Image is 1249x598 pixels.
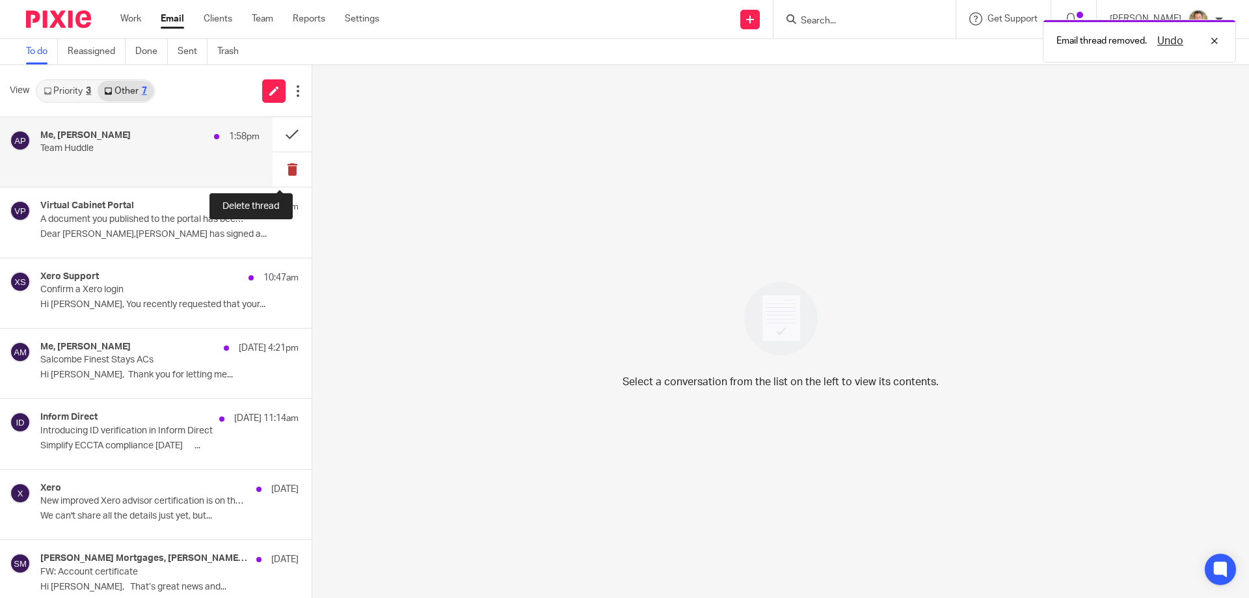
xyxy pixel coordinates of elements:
img: image [736,273,826,364]
img: svg%3E [10,553,31,574]
a: Work [120,12,141,25]
h4: Virtual Cabinet Portal [40,200,134,211]
button: Undo [1153,33,1187,49]
p: Email thread removed. [1056,34,1147,48]
p: Hi [PERSON_NAME], Thank you for letting me... [40,370,299,381]
div: 3 [86,87,91,96]
a: Done [135,39,168,64]
img: Pixie [26,10,91,28]
p: Hi [PERSON_NAME], You recently requested that your... [40,299,299,310]
div: 7 [142,87,147,96]
a: Email [161,12,184,25]
p: A document you published to the portal has been signed [40,214,247,225]
a: Priority3 [37,81,98,102]
img: High%20Res%20Andrew%20Price%20Accountants_Poppy%20Jakes%20photography-1118.jpg [1188,9,1209,30]
h4: Xero Support [40,271,99,282]
img: svg%3E [10,342,31,362]
a: To do [26,39,58,64]
p: 12:20pm [263,200,299,213]
p: Select a conversation from the list on the left to view its contents. [623,374,939,390]
h4: Me, [PERSON_NAME] [40,342,131,353]
a: Clients [204,12,232,25]
a: Reports [293,12,325,25]
h4: [PERSON_NAME] Mortgages, [PERSON_NAME], Me [40,553,250,564]
p: [DATE] 11:14am [234,412,299,425]
p: Team Huddle [40,143,216,154]
img: svg%3E [10,200,31,221]
p: FW: Account certificate [40,567,247,578]
img: svg%3E [10,130,31,151]
img: svg%3E [10,412,31,433]
a: Trash [217,39,248,64]
p: Salcombe Finest Stays ACs [40,355,247,366]
p: [DATE] [271,553,299,566]
p: Confirm a Xero login [40,284,247,295]
p: 10:47am [263,271,299,284]
p: Simplify ECCTA compliance [DATE] ͏ ‌ ͏ ‌... [40,441,299,452]
p: Hi [PERSON_NAME], That’s great news and... [40,582,299,593]
span: View [10,84,29,98]
h4: Inform Direct [40,412,98,423]
p: 1:58pm [229,130,260,143]
img: svg%3E [10,483,31,504]
p: Dear [PERSON_NAME],[PERSON_NAME] has signed a... [40,229,299,240]
p: Introducing ID verification in Inform Direct [40,426,247,437]
a: Reassigned [68,39,126,64]
p: [DATE] [271,483,299,496]
a: Team [252,12,273,25]
a: Other7 [98,81,153,102]
a: Settings [345,12,379,25]
img: svg%3E [10,271,31,292]
h4: Me, [PERSON_NAME] [40,130,131,141]
a: Sent [178,39,208,64]
p: New improved Xero advisor certification is on the way [40,496,247,507]
h4: Xero [40,483,61,494]
p: We can't share all the details just yet, but... [40,511,299,522]
p: [DATE] 4:21pm [239,342,299,355]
